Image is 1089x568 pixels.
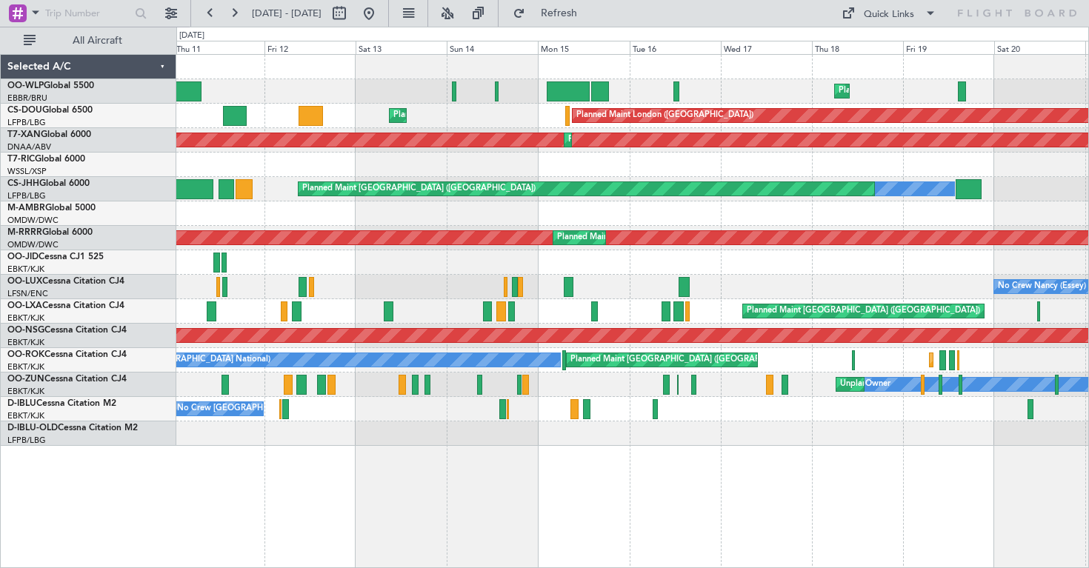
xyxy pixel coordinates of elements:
a: M-RRRRGlobal 6000 [7,228,93,237]
span: M-RRRR [7,228,42,237]
div: Planned Maint [GEOGRAPHIC_DATA] ([GEOGRAPHIC_DATA]) [747,300,980,322]
a: OMDW/DWC [7,215,59,226]
div: Planned Maint Dubai (Al Maktoum Intl) [557,227,703,249]
a: WSSL/XSP [7,166,47,177]
div: Quick Links [864,7,914,22]
a: OO-WLPGlobal 5500 [7,81,94,90]
span: OO-NSG [7,326,44,335]
div: Planned Maint [GEOGRAPHIC_DATA] ([GEOGRAPHIC_DATA]) [393,104,627,127]
div: Fri 12 [264,41,356,54]
div: No Crew Nancy (Essey) [998,275,1086,298]
span: D-IBLU [7,399,36,408]
a: OO-LXACessna Citation CJ4 [7,301,124,310]
a: OO-LUXCessna Citation CJ4 [7,277,124,286]
div: Planned Maint London ([GEOGRAPHIC_DATA]) [576,104,753,127]
a: EBKT/KJK [7,410,44,421]
a: OMDW/DWC [7,239,59,250]
span: [DATE] - [DATE] [252,7,322,20]
span: T7-XAN [7,130,41,139]
a: EBKT/KJK [7,386,44,397]
span: OO-ZUN [7,375,44,384]
div: Thu 18 [812,41,903,54]
a: D-IBLUCessna Citation M2 [7,399,116,408]
a: EBBR/BRU [7,93,47,104]
a: CS-JHHGlobal 6000 [7,179,90,188]
div: Owner [865,373,890,395]
div: Mon 15 [538,41,629,54]
a: T7-XANGlobal 6000 [7,130,91,139]
span: OO-LUX [7,277,42,286]
span: OO-WLP [7,81,44,90]
button: Quick Links [834,1,944,25]
a: DNAA/ABV [7,141,51,153]
div: Thu 11 [173,41,264,54]
a: LFPB/LBG [7,190,46,201]
div: No Crew [GEOGRAPHIC_DATA] ([GEOGRAPHIC_DATA] National) [177,398,425,420]
div: Tue 16 [630,41,721,54]
a: LFPB/LBG [7,117,46,128]
span: D-IBLU-OLD [7,424,58,432]
a: EBKT/KJK [7,361,44,372]
a: CS-DOUGlobal 6500 [7,106,93,115]
button: All Aircraft [16,29,161,53]
div: Planned Maint Liege [839,80,916,102]
a: LFPB/LBG [7,435,46,446]
span: Refresh [528,8,590,19]
div: [DATE] [179,30,204,42]
a: OO-ROKCessna Citation CJ4 [7,350,127,359]
div: Sat 13 [356,41,447,54]
div: Unplanned Maint [GEOGRAPHIC_DATA]-[GEOGRAPHIC_DATA] [840,373,1079,395]
div: Wed 17 [721,41,812,54]
span: All Aircraft [39,36,156,46]
a: T7-RICGlobal 6000 [7,155,85,164]
a: EBKT/KJK [7,313,44,324]
a: EBKT/KJK [7,337,44,348]
button: Refresh [506,1,595,25]
input: Trip Number [45,2,130,24]
span: M-AMBR [7,204,45,213]
a: LFSN/ENC [7,288,48,299]
a: EBKT/KJK [7,264,44,275]
a: OO-NSGCessna Citation CJ4 [7,326,127,335]
div: Planned Maint [GEOGRAPHIC_DATA] ([GEOGRAPHIC_DATA]) [570,349,804,371]
a: M-AMBRGlobal 5000 [7,204,96,213]
div: Fri 19 [903,41,994,54]
div: Planned Maint Dubai (Al Maktoum Intl) [568,129,714,151]
div: Sat 20 [994,41,1085,54]
span: CS-DOU [7,106,42,115]
div: Sun 14 [447,41,538,54]
div: Planned Maint [GEOGRAPHIC_DATA] ([GEOGRAPHIC_DATA]) [302,178,536,200]
a: D-IBLU-OLDCessna Citation M2 [7,424,138,432]
a: OO-JIDCessna CJ1 525 [7,253,104,261]
span: OO-ROK [7,350,44,359]
span: CS-JHH [7,179,39,188]
span: T7-RIC [7,155,35,164]
span: OO-LXA [7,301,42,310]
span: OO-JID [7,253,39,261]
a: OO-ZUNCessna Citation CJ4 [7,375,127,384]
